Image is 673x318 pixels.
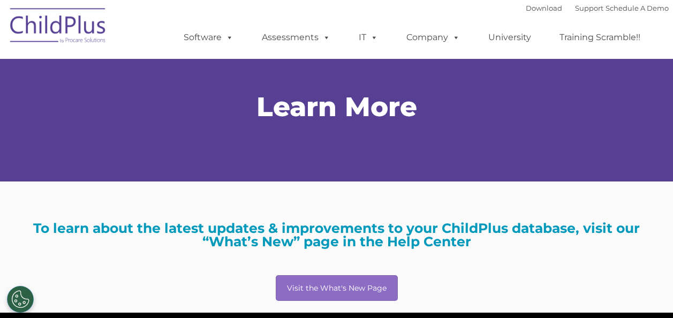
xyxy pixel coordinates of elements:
a: Software [173,27,244,48]
button: Cookies Settings [7,286,34,313]
strong: To learn about the latest updates & improvements to your ChildPlus database, visit our “What’s Ne... [33,220,640,249]
a: IT [348,27,389,48]
a: Support [575,4,603,12]
a: University [478,27,542,48]
a: Schedule A Demo [606,4,669,12]
a: Assessments [251,27,341,48]
img: ChildPlus by Procare Solutions [5,1,112,54]
a: Download [526,4,562,12]
span: Learn More [256,90,417,123]
a: Visit the What's New Page [276,275,398,301]
a: Training Scramble!! [549,27,651,48]
font: | [526,4,669,12]
a: Company [396,27,471,48]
